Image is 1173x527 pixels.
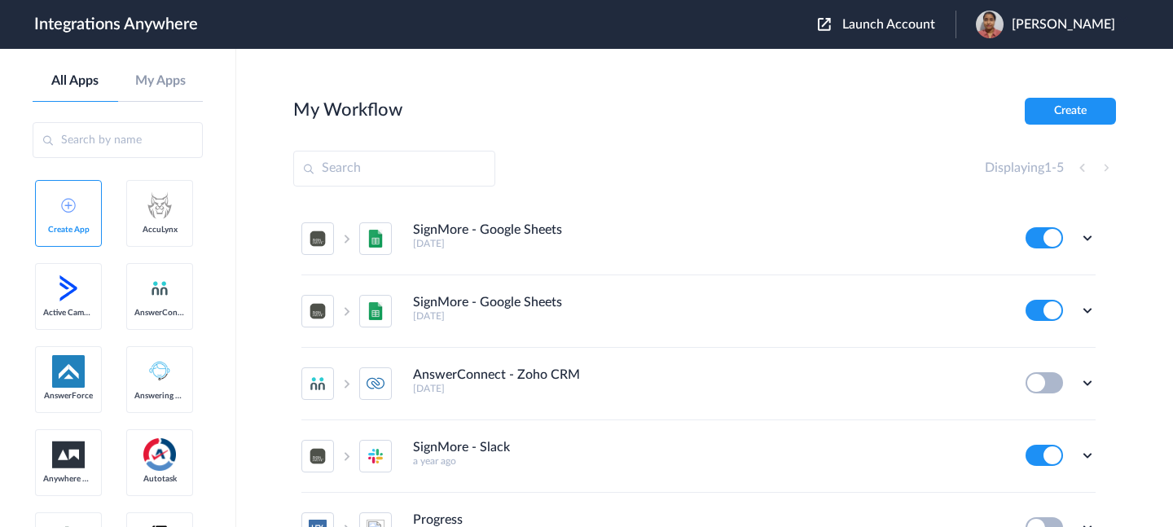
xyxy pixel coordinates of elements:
span: AnswerConnect [134,308,185,318]
img: active-campaign-logo.svg [52,272,85,305]
button: Launch Account [818,17,956,33]
h5: [DATE] [413,238,1004,249]
span: [PERSON_NAME] [1012,17,1115,33]
h4: SignMore - Slack [413,440,510,455]
h4: SignMore - Google Sheets [413,295,562,310]
span: 1 [1044,161,1052,174]
img: launch-acct-icon.svg [818,18,831,31]
img: add-icon.svg [61,198,76,213]
span: 5 [1057,161,1064,174]
img: af-app-logo.svg [52,355,85,388]
h2: My Workflow [293,99,402,121]
span: Active Campaign [43,308,94,318]
h4: AnswerConnect - Zoho CRM [413,367,580,383]
input: Search [293,151,495,187]
h5: [DATE] [413,383,1004,394]
img: autotask.png [143,438,176,471]
span: Anywhere Works [43,474,94,484]
h4: SignMore - Google Sheets [413,222,562,238]
button: Create [1025,98,1116,125]
span: Launch Account [842,18,935,31]
img: acculynx-logo.svg [143,189,176,222]
img: answerconnect-logo.svg [150,279,169,298]
h4: Displaying - [985,160,1064,176]
a: All Apps [33,73,118,89]
span: AccuLynx [134,225,185,235]
span: Answering Service [134,391,185,401]
h5: a year ago [413,455,1004,467]
img: Answering_service.png [143,355,176,388]
h5: [DATE] [413,310,1004,322]
span: Create App [43,225,94,235]
h1: Integrations Anywhere [34,15,198,34]
a: My Apps [118,73,204,89]
input: Search by name [33,122,203,158]
span: AnswerForce [43,391,94,401]
img: 6a2a7d3c-b190-4a43-a6a5-4d74bb8823bf.jpeg [976,11,1004,38]
span: Autotask [134,474,185,484]
img: aww.png [52,441,85,468]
